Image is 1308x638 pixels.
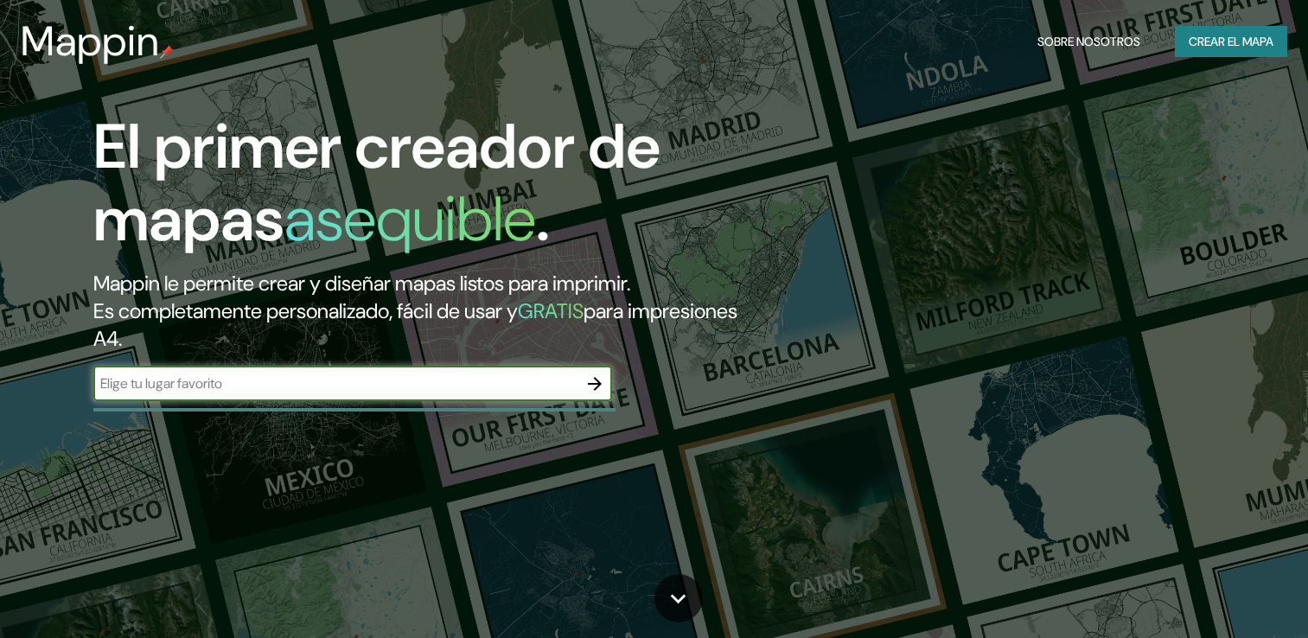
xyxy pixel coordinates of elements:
[93,111,748,270] h1: El primer creador de mapas .
[1030,26,1147,58] button: Sobre nosotros
[93,373,577,393] input: Elige tu lugar favorito
[1189,31,1273,53] font: Crear el mapa
[1175,26,1287,58] button: Crear el mapa
[518,297,584,324] h5: GRATIS
[284,179,536,259] h1: asequible
[21,17,160,66] h3: Mappin
[160,45,174,59] img: mappin-pin
[1037,31,1140,53] font: Sobre nosotros
[93,270,748,353] h2: Mappin le permite crear y diseñar mapas listos para imprimir. Es completamente personalizado, fác...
